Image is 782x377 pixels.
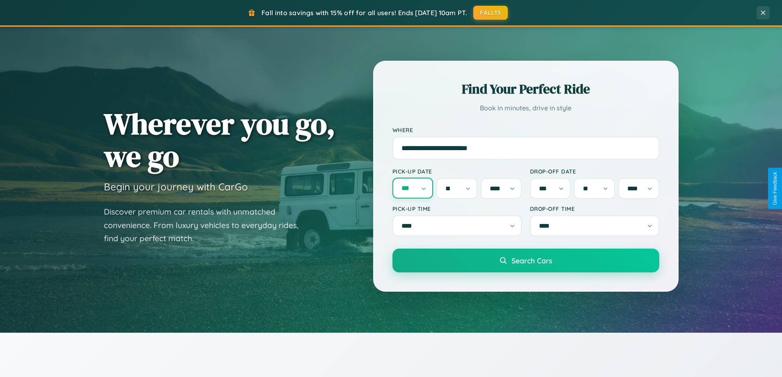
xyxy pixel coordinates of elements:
[104,205,309,245] p: Discover premium car rentals with unmatched convenience. From luxury vehicles to everyday rides, ...
[392,168,522,175] label: Pick-up Date
[392,80,659,98] h2: Find Your Perfect Ride
[530,205,659,212] label: Drop-off Time
[392,205,522,212] label: Pick-up Time
[104,107,335,172] h1: Wherever you go, we go
[392,249,659,272] button: Search Cars
[473,6,508,20] button: FALL15
[261,9,467,17] span: Fall into savings with 15% off for all users! Ends [DATE] 10am PT.
[392,126,659,133] label: Where
[104,181,248,193] h3: Begin your journey with CarGo
[392,102,659,114] p: Book in minutes, drive in style
[772,172,778,205] div: Give Feedback
[511,256,552,265] span: Search Cars
[530,168,659,175] label: Drop-off Date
